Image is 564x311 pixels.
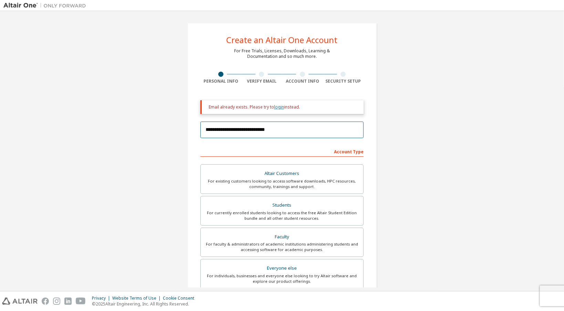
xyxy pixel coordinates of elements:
[205,263,359,273] div: Everyone else
[234,48,330,59] div: For Free Trials, Licenses, Downloads, Learning & Documentation and so much more.
[76,298,86,305] img: youtube.svg
[64,298,72,305] img: linkedin.svg
[205,273,359,284] div: For individuals, businesses and everyone else looking to try Altair software and explore our prod...
[200,146,364,157] div: Account Type
[282,79,323,84] div: Account Info
[200,79,241,84] div: Personal Info
[205,169,359,178] div: Altair Customers
[92,301,198,307] p: © 2025 Altair Engineering, Inc. All Rights Reserved.
[53,298,60,305] img: instagram.svg
[3,2,90,9] img: Altair One
[205,241,359,252] div: For faculty & administrators of academic institutions administering students and accessing softwa...
[241,79,282,84] div: Verify Email
[163,296,198,301] div: Cookie Consent
[274,104,284,110] a: login
[2,298,38,305] img: altair_logo.svg
[205,200,359,210] div: Students
[42,298,49,305] img: facebook.svg
[323,79,364,84] div: Security Setup
[205,210,359,221] div: For currently enrolled students looking to access the free Altair Student Edition bundle and all ...
[205,232,359,242] div: Faculty
[112,296,163,301] div: Website Terms of Use
[209,104,358,110] div: Email already exists. Please try to instead.
[92,296,112,301] div: Privacy
[227,36,338,44] div: Create an Altair One Account
[205,178,359,189] div: For existing customers looking to access software downloads, HPC resources, community, trainings ...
